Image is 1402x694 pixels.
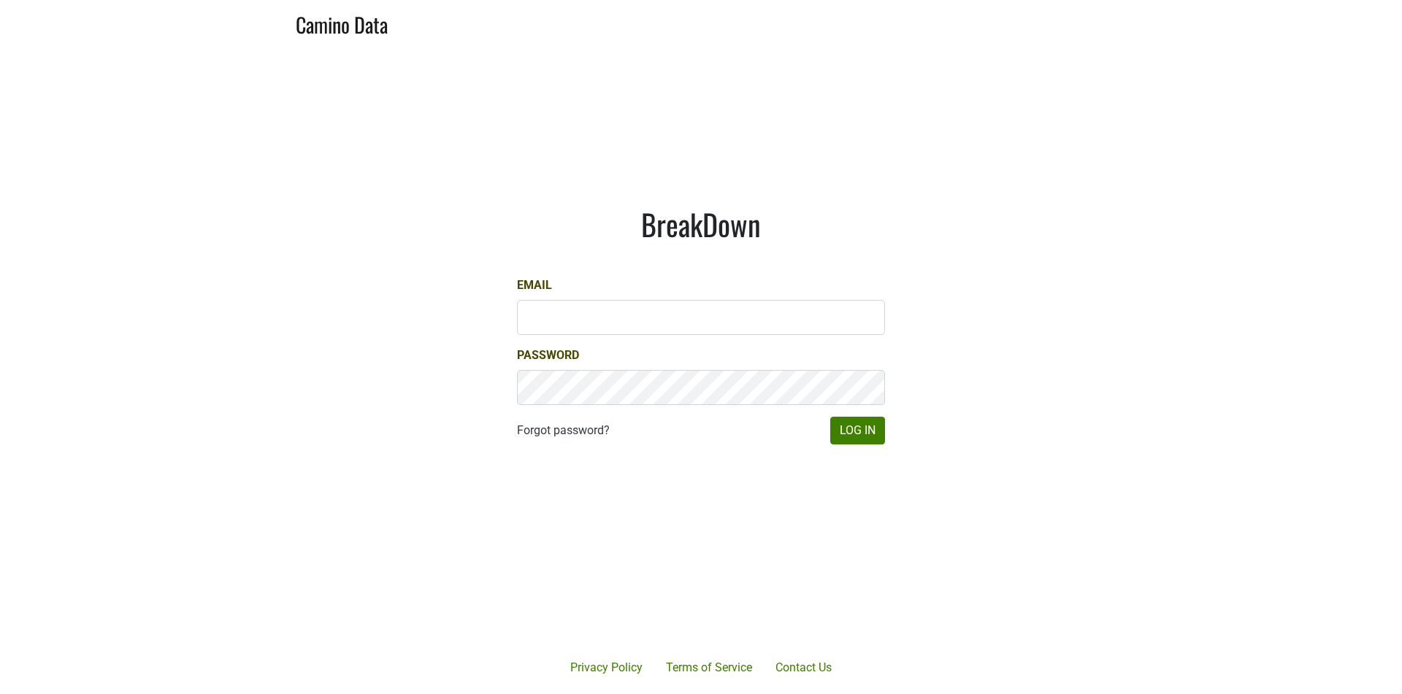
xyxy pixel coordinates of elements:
a: Privacy Policy [559,653,654,682]
label: Password [517,347,579,364]
a: Forgot password? [517,422,610,439]
a: Camino Data [296,6,388,40]
button: Log In [830,417,885,444]
h1: BreakDown [517,207,885,242]
a: Terms of Service [654,653,764,682]
label: Email [517,277,552,294]
a: Contact Us [764,653,843,682]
